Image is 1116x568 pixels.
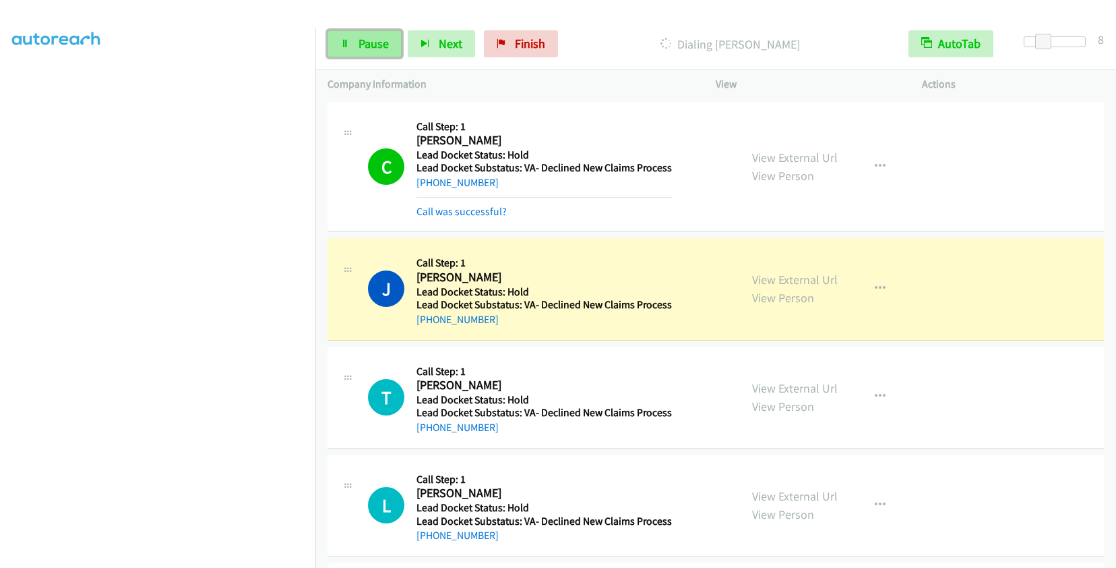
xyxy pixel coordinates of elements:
[416,176,499,189] a: [PHONE_NUMBER]
[416,365,672,378] h5: Call Step: 1
[416,501,672,515] h5: Lead Docket Status: Hold
[416,120,672,134] h5: Call Step: 1
[922,76,1104,92] p: Actions
[576,35,884,53] p: Dialing [PERSON_NAME]
[368,148,404,185] h1: C
[1098,30,1104,49] div: 8
[752,272,838,287] a: View External Url
[408,30,475,57] button: Next
[416,378,672,393] h2: [PERSON_NAME]
[752,380,838,396] a: View External Url
[752,488,838,504] a: View External Url
[752,150,838,165] a: View External Url
[416,393,672,407] h5: Lead Docket Status: Hold
[752,290,814,306] a: View Person
[416,313,499,326] a: [PHONE_NUMBER]
[416,285,672,299] h5: Lead Docket Status: Hold
[716,76,898,92] p: View
[515,36,545,51] span: Finish
[368,487,404,523] h1: L
[368,379,404,416] h1: T
[416,270,672,285] h2: [PERSON_NAME]
[484,30,558,57] a: Finish
[416,473,672,486] h5: Call Step: 1
[752,507,814,522] a: View Person
[416,133,672,148] h2: [PERSON_NAME]
[368,271,404,307] h1: J
[416,486,672,501] h2: [PERSON_NAME]
[416,421,499,434] a: [PHONE_NUMBER]
[359,36,389,51] span: Pause
[416,529,499,542] a: [PHONE_NUMBER]
[439,36,462,51] span: Next
[416,256,672,270] h5: Call Step: 1
[416,161,672,175] h5: Lead Docket Substatus: VA- Declined New Claims Process
[752,168,814,183] a: View Person
[368,379,404,416] div: The call is yet to be attempted
[752,399,814,414] a: View Person
[416,205,507,218] a: Call was successful?
[908,30,993,57] button: AutoTab
[328,30,402,57] a: Pause
[416,298,672,312] h5: Lead Docket Substatus: VA- Declined New Claims Process
[328,76,691,92] p: Company Information
[368,487,404,523] div: The call is yet to be attempted
[416,148,672,162] h5: Lead Docket Status: Hold
[416,406,672,420] h5: Lead Docket Substatus: VA- Declined New Claims Process
[416,515,672,528] h5: Lead Docket Substatus: VA- Declined New Claims Process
